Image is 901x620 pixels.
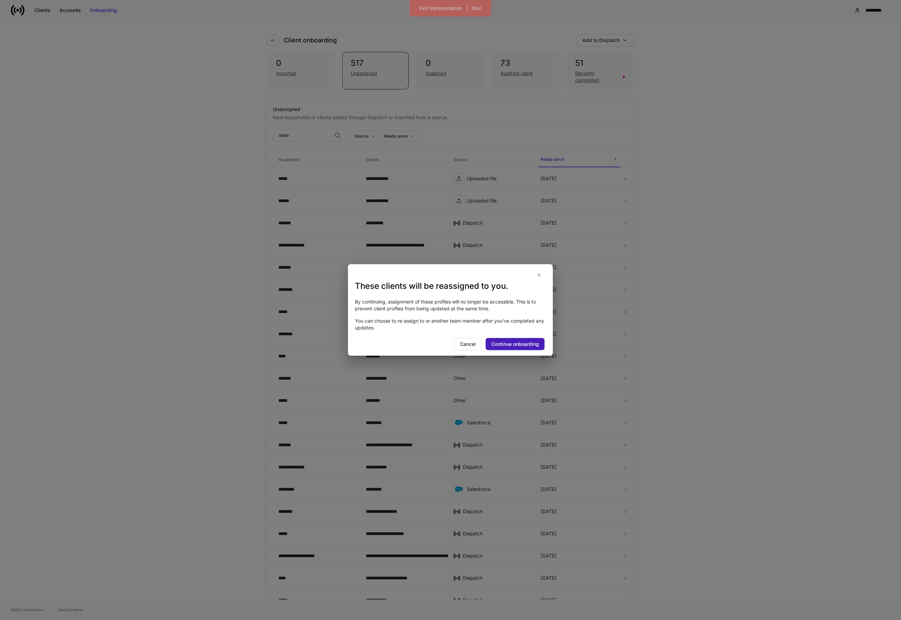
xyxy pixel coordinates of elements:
h3: These clients will be reassigned to you. [355,281,546,292]
div: Blur [473,5,482,12]
p: You can choose to re-assign to or another team member after you've completed any updates. [355,318,546,331]
button: Cancel [454,338,482,350]
button: Continue onboarding [486,338,545,350]
div: Cancel [460,341,476,348]
p: By continuing, assignment of these profiles will no longer be accessible . This is to prevent cli... [355,298,546,312]
div: Continue onboarding [491,341,539,348]
div: Exit Impersonation [420,5,462,12]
